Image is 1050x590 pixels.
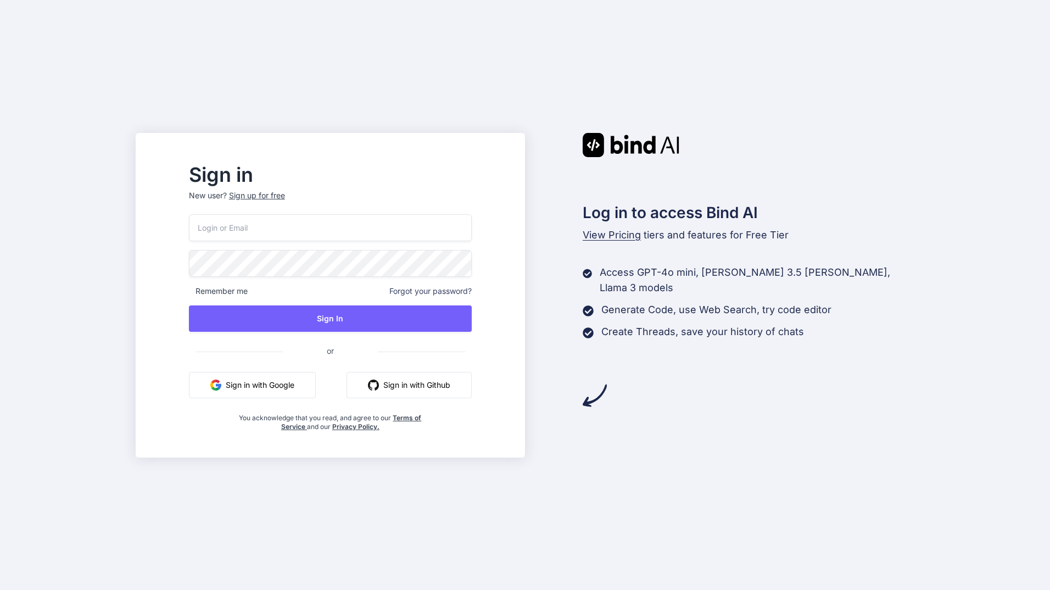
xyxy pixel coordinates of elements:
button: Sign In [189,305,472,332]
p: Create Threads, save your history of chats [601,324,804,339]
h2: Sign in [189,166,472,183]
p: Generate Code, use Web Search, try code editor [601,302,831,318]
p: New user? [189,190,472,214]
p: tiers and features for Free Tier [583,227,914,243]
img: Bind AI logo [583,133,679,157]
span: View Pricing [583,229,641,241]
a: Terms of Service [281,414,422,431]
span: Forgot your password? [389,286,472,297]
div: You acknowledge that you read, and agree to our and our [236,407,425,431]
img: google [210,380,221,391]
p: Access GPT-4o mini, [PERSON_NAME] 3.5 [PERSON_NAME], Llama 3 models [600,265,914,296]
span: or [283,337,378,364]
div: Sign up for free [229,190,285,201]
span: Remember me [189,286,248,297]
a: Privacy Policy. [332,422,379,431]
img: github [368,380,379,391]
button: Sign in with Github [347,372,472,398]
h2: Log in to access Bind AI [583,201,914,224]
input: Login or Email [189,214,472,241]
img: arrow [583,383,607,408]
button: Sign in with Google [189,372,316,398]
